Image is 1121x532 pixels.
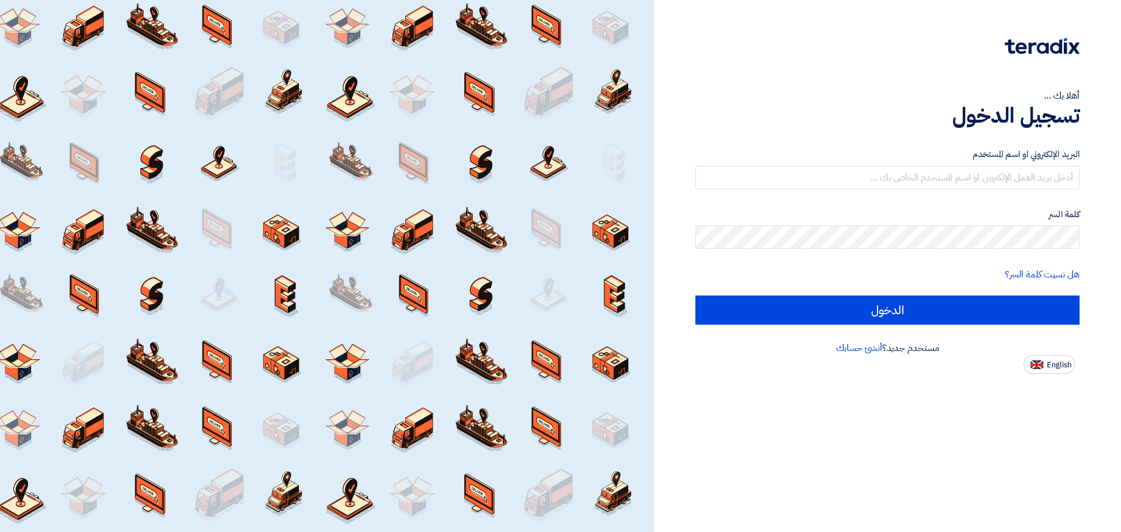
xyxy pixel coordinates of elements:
[1023,355,1075,374] button: English
[695,208,1080,221] label: كلمة السر
[695,341,1080,355] div: مستخدم جديد؟
[1005,38,1080,54] img: Teradix logo
[1047,361,1071,369] span: English
[1005,267,1080,281] a: هل نسيت كلمة السر؟
[836,341,882,355] a: أنشئ حسابك
[695,295,1080,325] input: الدخول
[695,89,1080,103] div: أهلا بك ...
[695,148,1080,161] label: البريد الإلكتروني او اسم المستخدم
[695,103,1080,128] h1: تسجيل الدخول
[1031,360,1043,369] img: en-US.png
[695,166,1080,189] input: أدخل بريد العمل الإلكتروني او اسم المستخدم الخاص بك ...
